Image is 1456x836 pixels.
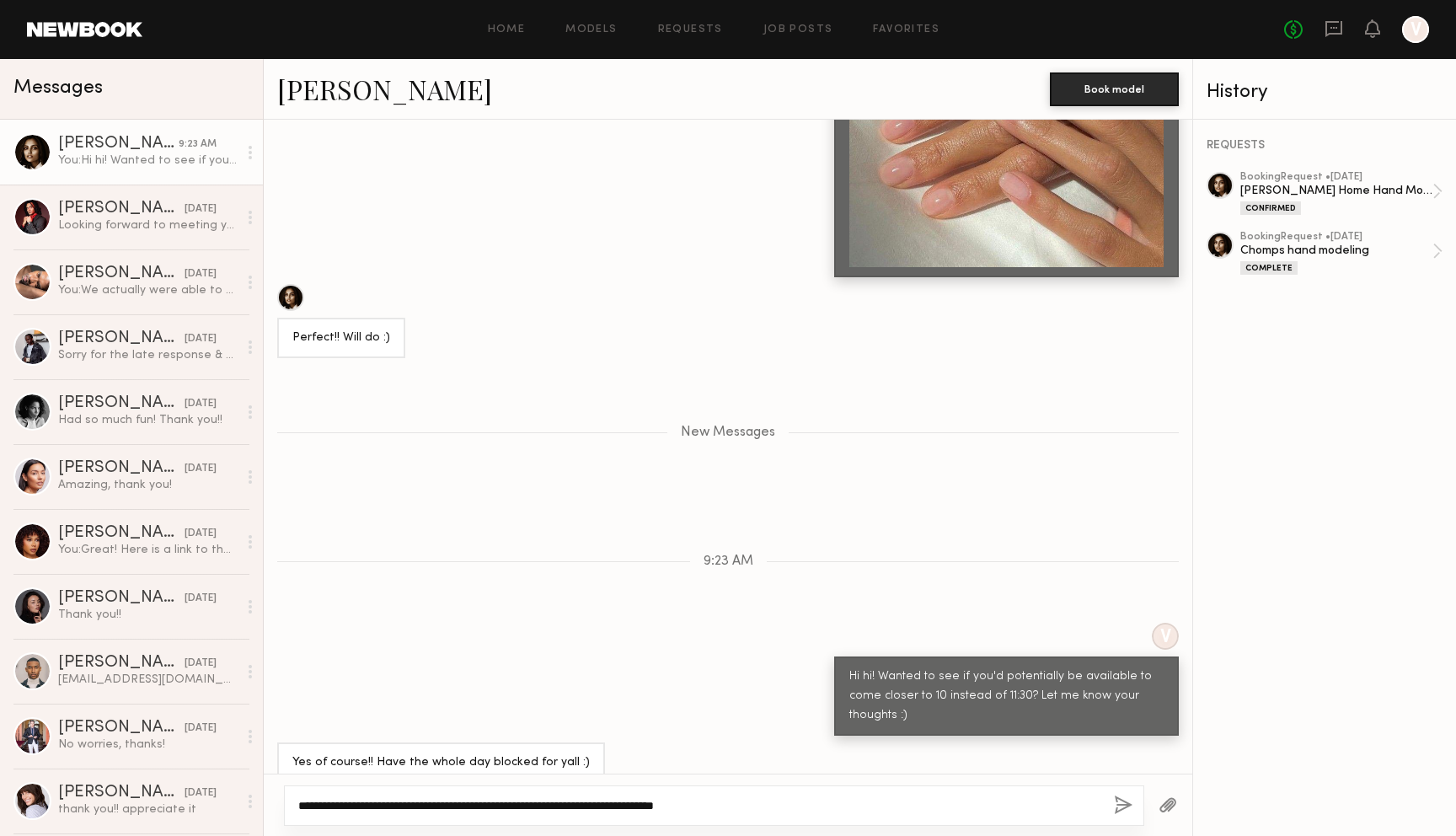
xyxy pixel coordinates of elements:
div: [PERSON_NAME] [58,720,185,737]
div: [DATE] [185,591,217,607]
div: [PERSON_NAME] [58,460,185,477]
div: You: Hi hi! Wanted to see if you'd potentially be available to come closer to 10 instead of 11:30... [58,153,238,169]
span: Messages [13,78,103,98]
div: Thank you!! [58,607,238,623]
a: Requests [658,24,723,35]
div: [DATE] [185,266,217,282]
div: [PERSON_NAME] [58,785,185,801]
a: Models [565,24,617,35]
div: [PERSON_NAME] [58,525,185,542]
div: [DATE] [185,396,217,412]
div: Confirmed [1240,201,1301,215]
div: Looking forward to meeting you as well, Yes I will come with clean nails ! [58,217,238,233]
div: booking Request • [DATE] [1240,172,1432,183]
span: New Messages [681,426,775,440]
div: [DATE] [185,526,217,542]
div: Sorry for the late response & hopefully we get to work together in the future [58,347,238,363]
a: V [1402,16,1429,43]
div: Had so much fun! Thank you!! [58,412,238,428]
a: Home [488,24,526,35]
div: You: We actually were able to fill this already, I'm so sorry!! I'll definitely reach out in the ... [58,282,238,298]
a: Favorites [873,24,939,35]
div: Chomps hand modeling [1240,243,1432,259]
button: Book model [1050,72,1179,106]
div: [DATE] [185,721,217,737]
div: REQUESTS [1207,140,1443,152]
div: [PERSON_NAME] [58,655,185,672]
div: [PERSON_NAME] [58,265,185,282]
div: [PERSON_NAME] [58,330,185,347]
div: thank you!! appreciate it [58,801,238,817]
div: [PERSON_NAME] Home Hand Modeling [1240,183,1432,199]
div: booking Request • [DATE] [1240,232,1432,243]
a: [PERSON_NAME] [277,71,492,107]
div: Yes of course!! Have the whole day blocked for yall :) [292,753,590,773]
div: [PERSON_NAME] [58,590,185,607]
div: [DATE] [185,785,217,801]
div: [DATE] [185,656,217,672]
div: Complete [1240,261,1298,275]
div: Amazing, thank you! [58,477,238,493]
div: History [1207,83,1443,102]
a: bookingRequest •[DATE][PERSON_NAME] Home Hand ModelingConfirmed [1240,172,1443,215]
div: [EMAIL_ADDRESS][DOMAIN_NAME] [58,672,238,688]
div: [PERSON_NAME] [58,201,185,217]
div: [PERSON_NAME] [58,395,185,412]
div: Perfect!! Will do :) [292,329,390,348]
a: Job Posts [763,24,833,35]
div: [DATE] [185,331,217,347]
div: No worries, thanks! [58,737,238,753]
a: Book model [1050,81,1179,95]
div: [DATE] [185,201,217,217]
div: [PERSON_NAME] [58,136,179,153]
a: bookingRequest •[DATE]Chomps hand modelingComplete [1240,232,1443,275]
div: Hi hi! Wanted to see if you'd potentially be available to come closer to 10 instead of 11:30? Let... [849,667,1164,726]
div: 9:23 AM [179,137,217,153]
div: [DATE] [185,461,217,477]
div: You: Great! Here is a link to the assets: [URL][DOMAIN_NAME] And here are the tags to use :) Clie... [58,542,238,558]
span: 9:23 AM [704,555,753,569]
